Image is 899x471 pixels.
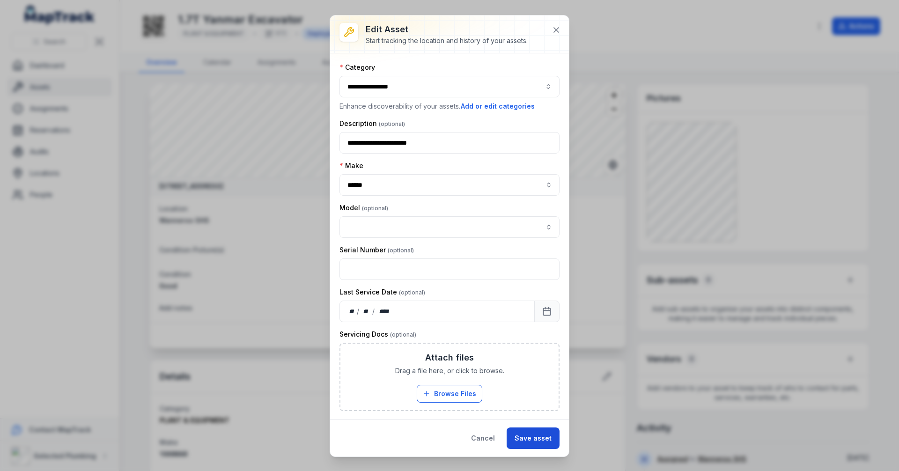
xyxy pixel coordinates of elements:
[339,287,425,297] label: Last Service Date
[376,307,393,316] div: year,
[395,366,504,375] span: Drag a file here, or click to browse.
[425,351,474,364] h3: Attach files
[347,307,357,316] div: day,
[339,174,560,196] input: asset-edit:cf[09246113-4bcc-4687-b44f-db17154807e5]-label
[339,216,560,238] input: asset-edit:cf[68832b05-6ea9-43b4-abb7-d68a6a59beaf]-label
[460,101,535,111] button: Add or edit categories
[366,23,528,36] h3: Edit asset
[339,63,375,72] label: Category
[339,119,405,128] label: Description
[357,307,360,316] div: /
[366,36,528,45] div: Start tracking the location and history of your assets.
[339,330,416,339] label: Servicing Docs
[507,427,560,449] button: Save asset
[339,203,388,213] label: Model
[417,385,482,403] button: Browse Files
[463,427,503,449] button: Cancel
[372,307,376,316] div: /
[360,307,373,316] div: month,
[339,161,363,170] label: Make
[534,301,560,322] button: Calendar
[339,419,416,428] label: Purchase Date
[339,245,414,255] label: Serial Number
[339,101,560,111] p: Enhance discoverability of your assets.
